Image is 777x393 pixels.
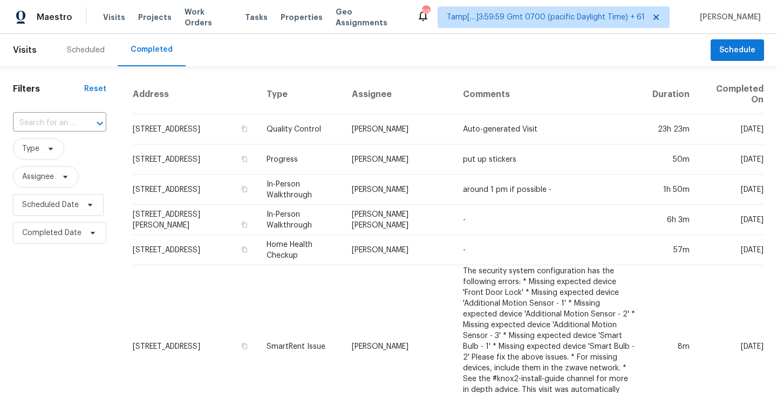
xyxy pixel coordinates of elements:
span: Visits [13,38,37,62]
button: Copy Address [240,124,249,134]
button: Schedule [711,39,764,61]
span: Projects [138,12,172,23]
td: Home Health Checkup [258,235,343,265]
span: Assignee [22,171,54,182]
td: Auto-generated Visit [454,114,644,144]
span: Completed Date [22,227,81,238]
span: Properties [281,12,323,23]
button: Copy Address [240,245,249,254]
button: Open [92,116,107,131]
td: around 1 pm if possible - [454,175,644,205]
td: [DATE] [698,235,764,265]
th: Address [132,75,258,114]
td: [DATE] [698,205,764,235]
td: [STREET_ADDRESS][PERSON_NAME] [132,205,258,235]
td: - [454,205,644,235]
div: Completed [131,44,173,55]
td: 23h 23m [644,114,698,144]
span: [PERSON_NAME] [696,12,761,23]
button: Copy Address [240,220,249,230]
td: [DATE] [698,175,764,205]
th: Duration [644,75,698,114]
td: 57m [644,235,698,265]
th: Type [258,75,343,114]
td: put up stickers [454,144,644,175]
td: [STREET_ADDRESS] [132,114,258,144]
span: Schedule [719,44,755,57]
td: [PERSON_NAME] [343,114,454,144]
td: 50m [644,144,698,175]
button: Copy Address [240,154,249,164]
td: [DATE] [698,114,764,144]
td: Quality Control [258,114,343,144]
td: [DATE] [698,144,764,175]
button: Copy Address [240,341,249,351]
input: Search for an address... [13,115,76,132]
td: [PERSON_NAME] [PERSON_NAME] [343,205,454,235]
div: Reset [84,84,106,94]
th: Comments [454,75,644,114]
div: 594 [422,6,430,17]
td: [PERSON_NAME] [343,235,454,265]
div: Scheduled [67,45,105,56]
span: Scheduled Date [22,199,79,210]
td: [STREET_ADDRESS] [132,144,258,175]
h1: Filters [13,84,84,94]
td: [STREET_ADDRESS] [132,175,258,205]
th: Assignee [343,75,454,114]
span: Visits [103,12,125,23]
td: Progress [258,144,343,175]
span: Work Orders [185,6,232,28]
td: In-Person Walkthrough [258,205,343,235]
td: 1h 50m [644,175,698,205]
td: [PERSON_NAME] [343,144,454,175]
td: In-Person Walkthrough [258,175,343,205]
span: Tamp[…]3:59:59 Gmt 0700 (pacific Daylight Time) + 61 [447,12,645,23]
td: 6h 3m [644,205,698,235]
span: Maestro [37,12,72,23]
th: Completed On [698,75,764,114]
td: [STREET_ADDRESS] [132,235,258,265]
span: Tasks [245,13,268,21]
button: Copy Address [240,184,249,194]
td: - [454,235,644,265]
td: [PERSON_NAME] [343,175,454,205]
span: Type [22,143,39,154]
span: Geo Assignments [336,6,404,28]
